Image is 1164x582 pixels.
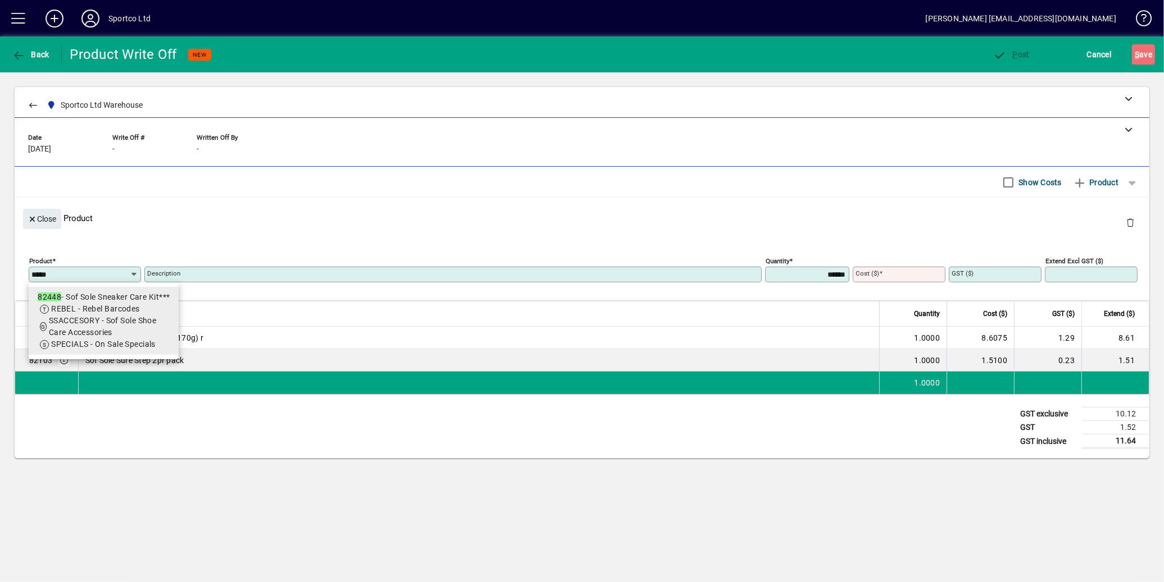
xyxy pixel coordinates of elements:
td: 1.29 [1014,327,1081,349]
div: 82103 [29,355,52,366]
div: Product [15,198,1149,239]
div: - Sof Sole Sneaker Care Kit*** [38,291,170,303]
span: - [112,145,115,154]
div: [PERSON_NAME] [EMAIL_ADDRESS][DOMAIN_NAME] [926,10,1116,28]
td: 1.52 [1082,421,1149,434]
span: GST ($) [1052,308,1075,320]
td: 8.61 [1081,327,1149,349]
mat-label: Cost ($) [856,269,879,277]
app-page-header-button: Close [20,213,64,223]
span: Cost ($) [983,308,1007,320]
span: Extend ($) [1104,308,1135,320]
span: SPECIALS - On Sale Specials [51,340,156,349]
button: Close [23,209,61,229]
button: Cancel [1084,44,1115,65]
span: NEW [193,51,207,58]
mat-label: Extend excl GST ($) [1045,257,1103,265]
button: Back [9,44,52,65]
span: Back [12,50,49,59]
mat-label: Description [147,269,180,277]
span: REBEL - Rebel Barcodes [51,304,140,313]
div: Product Write Off [70,45,177,63]
em: 82448 [38,292,61,301]
td: 0.23 [1014,349,1081,372]
a: Knowledge Base [1127,2,1150,39]
td: GST exclusive [1015,407,1082,421]
mat-label: Quantity [766,257,789,265]
span: Cancel [1087,45,1112,63]
app-page-header-button: Delete [1117,217,1144,227]
td: Forcefield Protector 6oz (170g) r [78,327,879,349]
button: Save [1132,44,1155,65]
span: ave [1135,45,1152,63]
td: GST inclusive [1015,434,1082,448]
span: P [1013,50,1018,59]
button: Add [37,8,72,29]
td: 1.51 [1081,349,1149,372]
td: 1.0000 [879,349,947,372]
td: 11.64 [1082,434,1149,448]
span: Close [28,210,57,228]
button: Post [990,44,1033,65]
button: Profile [72,8,108,29]
mat-label: GST ($) [952,269,974,277]
td: 8.6075 [947,327,1014,349]
div: Sportco Ltd [108,10,151,28]
span: - [197,145,199,154]
span: Quantity [914,308,940,320]
td: Sof Sole Sure Step 2pr pack [78,349,879,372]
label: Show Costs [1016,177,1062,188]
mat-option: 82448 - Sof Sole Sneaker Care Kit*** [29,287,179,355]
button: Delete [1117,209,1144,236]
td: 10.12 [1082,407,1149,421]
span: ost [993,50,1030,59]
span: SSACCESORY - Sof Sole Shoe Care Accessories [49,316,156,337]
span: [DATE] [28,145,51,154]
td: 1.0000 [879,327,947,349]
td: 1.0000 [879,372,947,394]
span: S [1135,50,1139,59]
mat-label: Product [29,257,52,265]
td: GST [1015,421,1082,434]
td: 1.5100 [947,349,1014,372]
